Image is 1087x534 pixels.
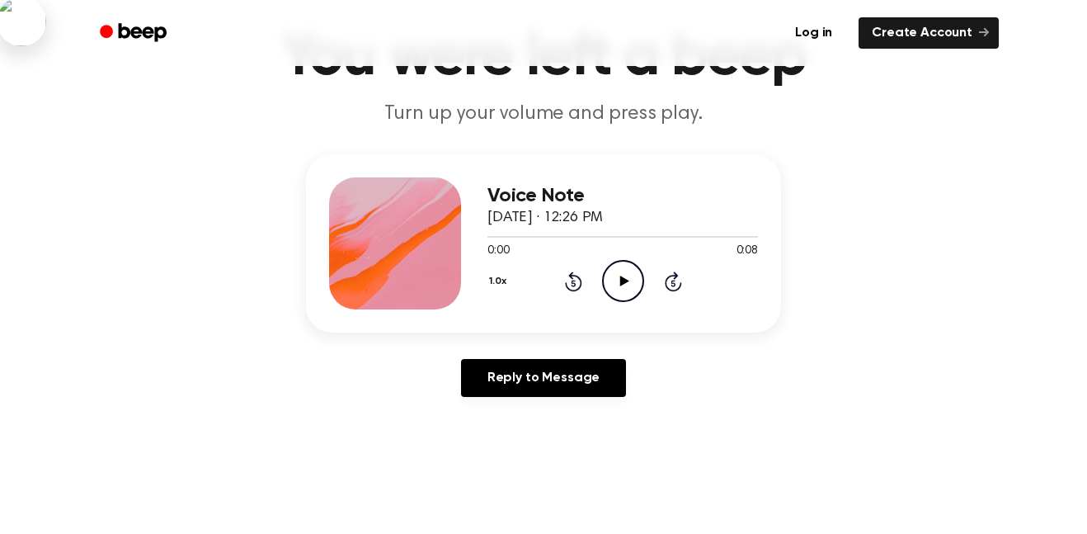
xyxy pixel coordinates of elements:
[779,14,849,52] a: Log in
[487,267,512,295] button: 1.0x
[487,210,603,225] span: [DATE] · 12:26 PM
[487,243,509,260] span: 0:00
[227,101,860,128] p: Turn up your volume and press play.
[487,185,758,207] h3: Voice Note
[736,243,758,260] span: 0:08
[859,17,999,49] a: Create Account
[88,17,181,50] a: Beep
[461,359,626,397] a: Reply to Message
